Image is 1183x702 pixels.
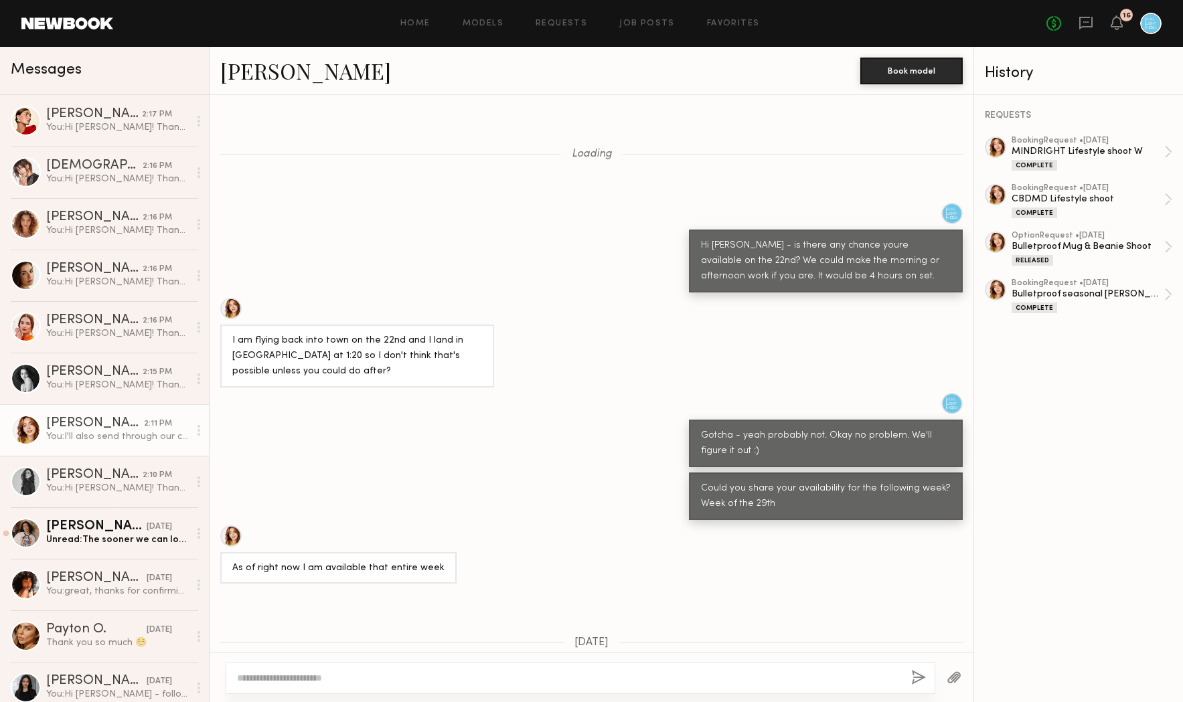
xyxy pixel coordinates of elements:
[46,585,189,598] div: You: great, thanks for confirming!
[574,637,609,648] span: [DATE]
[143,160,172,173] div: 2:16 PM
[46,482,189,495] div: You: Hi [PERSON_NAME]! Thank you so much for your patience. The client has moved forward with 10/...
[536,19,587,28] a: Requests
[572,149,612,160] span: Loading
[46,430,189,443] div: You: I'll also send through our contractor agreement via email this week
[1012,145,1164,158] div: MINDRIGHT Lifestyle shoot W
[1012,232,1172,266] a: optionRequest •[DATE]Bulletproof Mug & Beanie ShootReleased
[46,688,189,701] div: You: Hi [PERSON_NAME] - following up on my original message. Thank you!
[1012,137,1164,145] div: booking Request • [DATE]
[144,418,172,430] div: 2:11 PM
[220,56,391,85] a: [PERSON_NAME]
[1012,207,1057,218] div: Complete
[985,111,1172,120] div: REQUESTS
[46,636,189,649] div: Thank you so much ☺️
[147,675,172,688] div: [DATE]
[1012,160,1057,171] div: Complete
[143,263,172,276] div: 2:16 PM
[46,121,189,134] div: You: Hi [PERSON_NAME]! Thank you so much for your interest in the Inaba photoshoot! The client ha...
[1012,279,1164,288] div: booking Request • [DATE]
[1012,184,1164,193] div: booking Request • [DATE]
[143,366,172,379] div: 2:15 PM
[46,211,143,224] div: [PERSON_NAME]
[46,417,144,430] div: [PERSON_NAME]
[147,624,172,636] div: [DATE]
[46,276,189,288] div: You: Hi [PERSON_NAME]! Thank you so much for your interest in the Inaba photoshoot! The client ha...
[147,572,172,585] div: [DATE]
[46,572,147,585] div: [PERSON_NAME]
[701,428,951,459] div: Gotcha - yeah probably not. Okay no problem. We'll figure it out :)
[46,159,143,173] div: [DEMOGRAPHIC_DATA][PERSON_NAME]
[46,224,189,237] div: You: Hi [PERSON_NAME]! Thank you so much for your interest in the Inaba photoshoot! The client ha...
[1012,288,1164,300] div: Bulletproof seasonal [PERSON_NAME]
[46,108,142,121] div: [PERSON_NAME]
[46,468,143,482] div: [PERSON_NAME]
[46,675,147,688] div: [PERSON_NAME]
[143,315,172,327] div: 2:16 PM
[46,623,147,636] div: Payton O.
[400,19,430,28] a: Home
[1012,279,1172,313] a: bookingRequest •[DATE]Bulletproof seasonal [PERSON_NAME]Complete
[1012,255,1053,266] div: Released
[701,481,951,512] div: Could you share your availability for the following week? Week of the 29th
[619,19,675,28] a: Job Posts
[46,533,189,546] div: Unread: The sooner we can lock in a booking date I can book out with all my other reps and we can...
[701,238,951,284] div: Hi [PERSON_NAME] - is there any chance youre available on the 22nd? We could make the morning or ...
[985,66,1172,81] div: History
[1012,137,1172,171] a: bookingRequest •[DATE]MINDRIGHT Lifestyle shoot WComplete
[1123,12,1131,19] div: 16
[1012,184,1172,218] a: bookingRequest •[DATE]CBDMD Lifestyle shootComplete
[463,19,503,28] a: Models
[46,365,143,379] div: [PERSON_NAME]
[232,561,445,576] div: As of right now I am available that entire week
[46,327,189,340] div: You: Hi [PERSON_NAME]! Thank you so much for your interest in the Inaba photoshoot! The client ha...
[46,379,189,391] div: You: Hi [PERSON_NAME]! Thank you so much for your interest in the Inaba photoshoot! The client ha...
[46,520,147,533] div: [PERSON_NAME] S.
[1012,302,1057,313] div: Complete
[46,314,143,327] div: [PERSON_NAME]
[860,58,963,84] button: Book model
[1012,193,1164,205] div: CBDMD Lifestyle shoot
[143,211,172,224] div: 2:16 PM
[1012,240,1164,253] div: Bulletproof Mug & Beanie Shoot
[707,19,760,28] a: Favorites
[46,173,189,185] div: You: Hi [PERSON_NAME]! Thank you so much for your interest in the Inaba photoshoot! The client ha...
[147,521,172,533] div: [DATE]
[1012,232,1164,240] div: option Request • [DATE]
[46,262,143,276] div: [PERSON_NAME]
[11,62,82,78] span: Messages
[232,333,482,379] div: I am flying back into town on the 22nd and I land in [GEOGRAPHIC_DATA] at 1:20 so I don't think t...
[143,469,172,482] div: 2:10 PM
[860,64,963,76] a: Book model
[142,108,172,121] div: 2:17 PM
